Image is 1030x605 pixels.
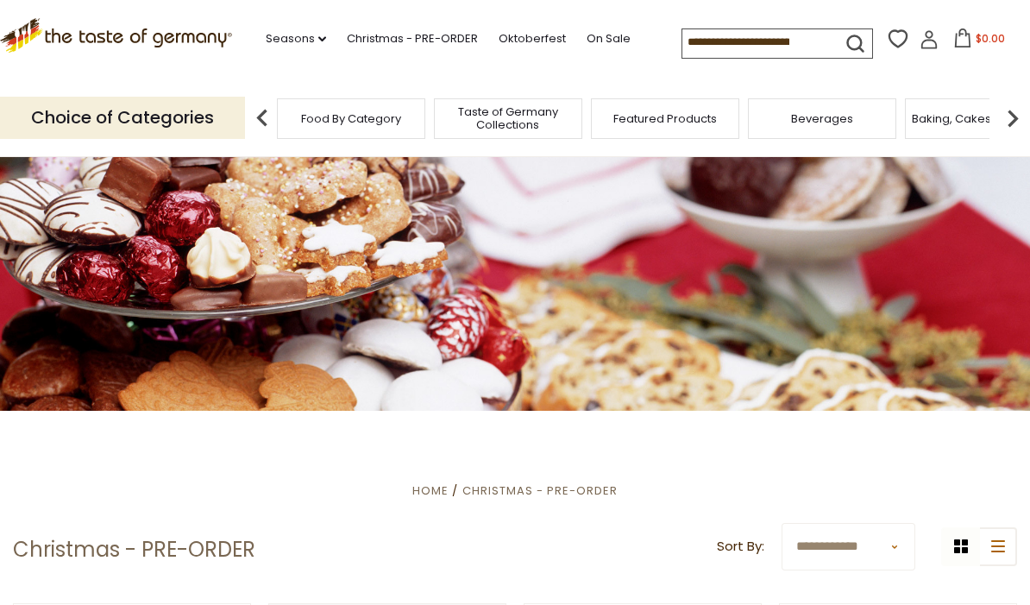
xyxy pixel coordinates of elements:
label: Sort By: [717,536,764,558]
span: $0.00 [976,31,1005,46]
a: Home [412,482,449,499]
img: next arrow [995,101,1030,135]
a: Seasons [266,29,326,48]
a: Christmas - PRE-ORDER [347,29,478,48]
a: Oktoberfest [499,29,566,48]
h1: Christmas - PRE-ORDER [13,537,255,563]
a: Featured Products [613,112,717,125]
a: Food By Category [301,112,401,125]
img: previous arrow [245,101,279,135]
a: Christmas - PRE-ORDER [462,482,618,499]
button: $0.00 [942,28,1015,54]
a: Taste of Germany Collections [439,105,577,131]
a: Beverages [791,112,853,125]
a: On Sale [587,29,631,48]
